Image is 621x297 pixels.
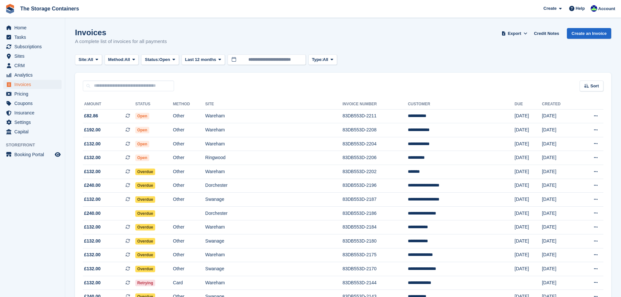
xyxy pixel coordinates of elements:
td: 83DB553D-2202 [343,165,408,179]
td: Wareham [205,109,343,123]
span: Open [159,56,170,63]
td: [DATE] [515,123,542,137]
a: menu [3,23,62,32]
td: Dorchester [205,179,343,193]
th: Invoice Number [343,99,408,110]
img: Stacy Williams [591,5,597,12]
td: Other [173,151,205,165]
td: [DATE] [542,234,577,248]
td: Other [173,193,205,207]
button: Site: All [75,54,102,65]
span: £132.00 [84,224,101,230]
td: Wareham [205,276,343,290]
td: [DATE] [515,248,542,262]
td: [DATE] [515,179,542,193]
td: Dorchester [205,206,343,220]
td: [DATE] [542,206,577,220]
span: Open [135,113,149,119]
a: menu [3,118,62,127]
span: £82.86 [84,112,98,119]
td: [DATE] [542,193,577,207]
td: [DATE] [515,220,542,234]
td: 83DB553D-2170 [343,262,408,276]
td: [DATE] [515,262,542,276]
td: 83DB553D-2204 [343,137,408,151]
td: Other [173,234,205,248]
span: £132.00 [84,265,101,272]
td: Wareham [205,220,343,234]
td: Ringwood [205,151,343,165]
span: Analytics [14,70,53,80]
span: All [125,56,130,63]
td: [DATE] [515,165,542,179]
th: Site [205,99,343,110]
td: [DATE] [542,109,577,123]
h1: Invoices [75,28,167,37]
button: Status: Open [141,54,179,65]
span: £132.00 [84,141,101,147]
img: stora-icon-8386f47178a22dfd0bd8f6a31ec36ba5ce8667c1dd55bd0f319d3a0aa187defe.svg [5,4,15,14]
span: Coupons [14,99,53,108]
span: Account [598,6,615,12]
th: Amount [83,99,135,110]
td: Other [173,262,205,276]
span: Settings [14,118,53,127]
td: [DATE] [515,234,542,248]
td: Swanage [205,193,343,207]
td: 83DB553D-2175 [343,248,408,262]
td: [DATE] [515,193,542,207]
button: Last 12 months [182,54,225,65]
td: [DATE] [542,276,577,290]
td: Other [173,220,205,234]
button: Export [500,28,529,39]
span: Overdue [135,266,155,272]
td: Other [173,109,205,123]
a: menu [3,80,62,89]
td: Other [173,179,205,193]
td: [DATE] [515,109,542,123]
span: Help [576,5,585,12]
td: 83DB553D-2211 [343,109,408,123]
a: menu [3,33,62,42]
td: [DATE] [542,179,577,193]
a: menu [3,99,62,108]
a: menu [3,52,62,61]
td: Wareham [205,165,343,179]
a: menu [3,89,62,98]
td: [DATE] [515,137,542,151]
span: Export [508,30,521,37]
a: Preview store [54,151,62,158]
td: Other [173,165,205,179]
td: Other [173,248,205,262]
span: Overdue [135,196,155,203]
span: Subscriptions [14,42,53,51]
span: Retrying [135,280,155,286]
span: £132.00 [84,279,101,286]
td: 83DB553D-2144 [343,276,408,290]
span: Sort [590,83,599,89]
td: 83DB553D-2184 [343,220,408,234]
span: £132.00 [84,196,101,203]
span: Overdue [135,252,155,258]
a: Credit Notes [531,28,562,39]
span: Status: [145,56,159,63]
span: All [323,56,328,63]
td: Wareham [205,137,343,151]
a: The Storage Containers [18,3,81,14]
td: [DATE] [542,137,577,151]
td: 83DB553D-2208 [343,123,408,137]
a: menu [3,127,62,136]
a: Create an Invoice [567,28,611,39]
td: [DATE] [542,165,577,179]
span: £132.00 [84,168,101,175]
span: Create [543,5,556,12]
span: CRM [14,61,53,70]
span: Sites [14,52,53,61]
span: Open [135,127,149,133]
p: A complete list of invoices for all payments [75,38,167,45]
span: Home [14,23,53,32]
th: Due [515,99,542,110]
span: Open [135,155,149,161]
a: menu [3,61,62,70]
td: [DATE] [542,248,577,262]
